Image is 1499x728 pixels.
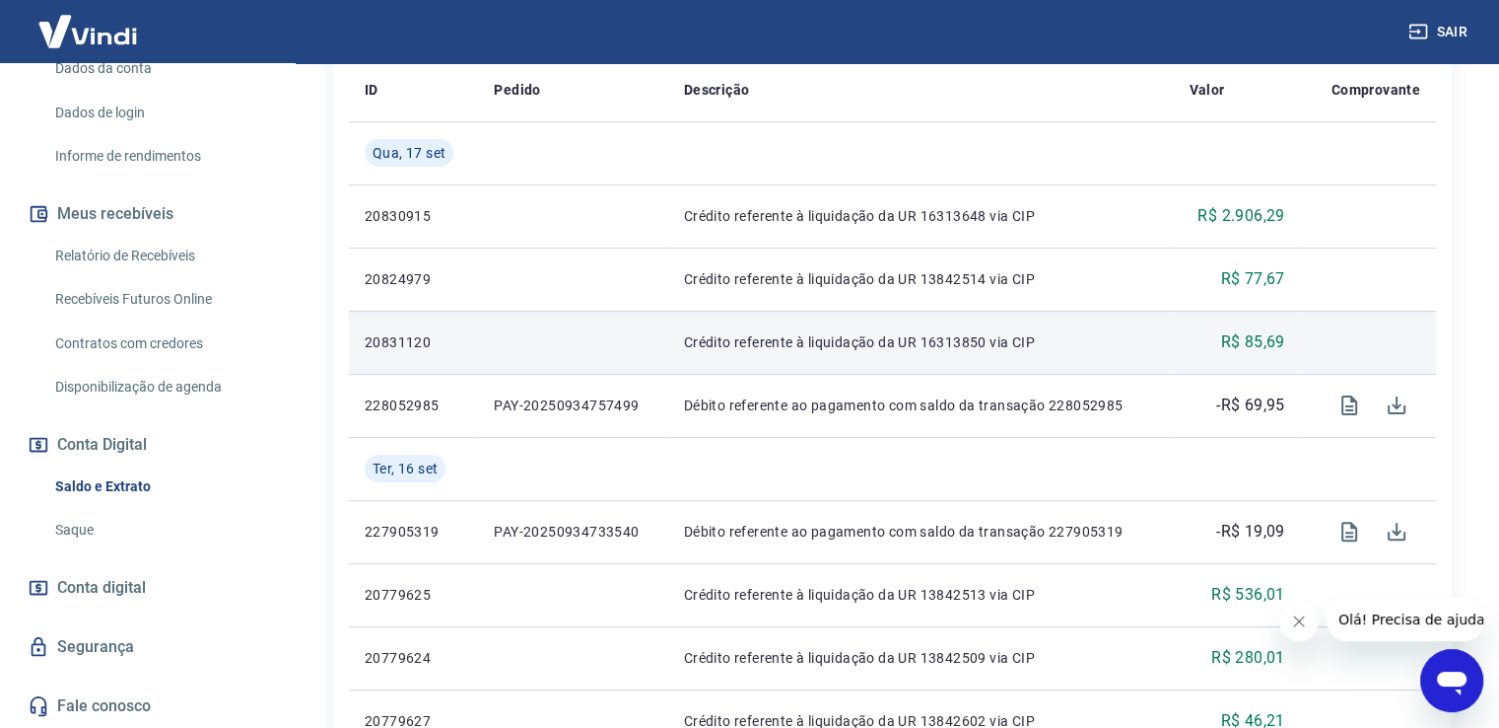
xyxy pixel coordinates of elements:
[1189,80,1224,100] p: Valor
[1326,508,1373,555] span: Visualizar
[47,48,271,89] a: Dados da conta
[684,396,1158,415] p: Débito referente ao pagamento com saldo da transação 228052985
[494,522,651,542] p: PAY-20250934733540
[24,566,271,610] a: Conta digital
[373,459,438,478] span: Ter, 16 set
[365,396,462,415] p: 228052985
[24,423,271,467] button: Conta Digital
[365,332,462,352] p: 20831120
[57,574,146,602] span: Conta digital
[1211,583,1285,607] p: R$ 536,01
[1420,649,1483,712] iframe: Botão para abrir a janela de mensagens
[24,625,271,669] a: Segurança
[494,396,651,415] p: PAY-20250934757499
[1279,602,1319,641] iframe: Fechar mensagem
[12,14,166,30] span: Olá! Precisa de ajuda?
[684,206,1158,226] p: Crédito referente à liquidação da UR 16313648 via CIP
[365,80,378,100] p: ID
[1326,382,1373,429] span: Visualizar
[494,80,540,100] p: Pedido
[684,648,1158,668] p: Crédito referente à liquidação da UR 13842509 via CIP
[47,367,271,407] a: Disponibilização de agenda
[684,332,1158,352] p: Crédito referente à liquidação da UR 16313850 via CIP
[47,279,271,320] a: Recebíveis Futuros Online
[1220,330,1284,354] p: R$ 85,69
[1327,598,1483,641] iframe: Mensagem da empresa
[684,269,1158,289] p: Crédito referente à liquidação da UR 13842514 via CIP
[365,585,462,605] p: 20779625
[47,467,271,507] a: Saldo e Extrato
[373,143,445,163] span: Qua, 17 set
[1373,508,1420,555] span: Download
[47,236,271,276] a: Relatório de Recebíveis
[1197,204,1284,228] p: R$ 2.906,29
[1211,646,1285,670] p: R$ 280,01
[24,192,271,236] button: Meus recebíveis
[365,206,462,226] p: 20830915
[24,685,271,728] a: Fale conosco
[47,510,271,550] a: Saque
[1220,267,1284,291] p: R$ 77,67
[47,324,271,364] a: Contratos com credores
[24,1,152,61] img: Vindi
[1404,14,1475,50] button: Sair
[365,648,462,668] p: 20779624
[365,522,462,542] p: 227905319
[684,80,750,100] p: Descrição
[47,93,271,133] a: Dados de login
[47,136,271,177] a: Informe de rendimentos
[1331,80,1420,100] p: Comprovante
[684,585,1158,605] p: Crédito referente à liquidação da UR 13842513 via CIP
[1373,382,1420,429] span: Download
[1216,394,1285,417] p: -R$ 69,95
[684,522,1158,542] p: Débito referente ao pagamento com saldo da transação 227905319
[1216,520,1285,544] p: -R$ 19,09
[365,269,462,289] p: 20824979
